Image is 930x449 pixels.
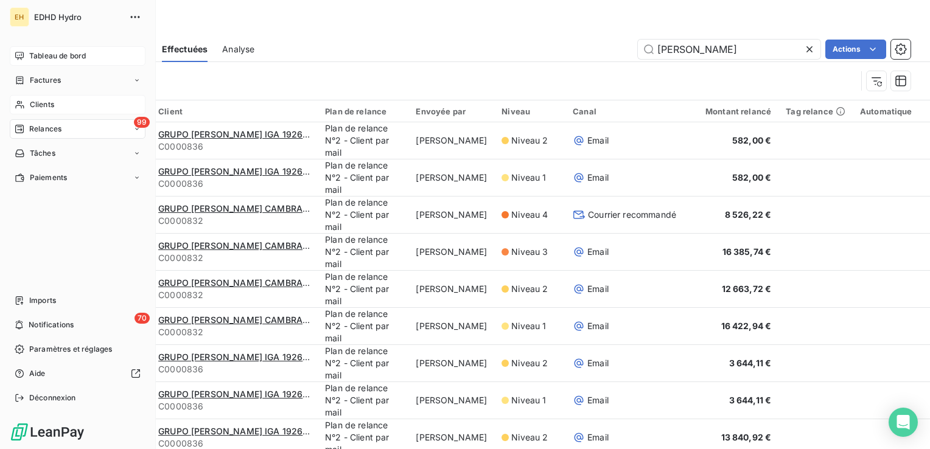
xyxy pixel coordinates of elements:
[158,166,325,176] span: GRUPO [PERSON_NAME] IGA 192619***
[721,432,772,442] span: 13 840,92 €
[158,363,310,375] span: C0000836
[511,134,548,147] span: Niveau 2
[30,148,55,159] span: Tâches
[408,122,494,159] td: [PERSON_NAME]
[729,358,772,368] span: 3 644,11 €
[158,426,325,436] span: GRUPO [PERSON_NAME] IGA 192619***
[587,320,609,332] span: Email
[30,99,54,110] span: Clients
[29,368,46,379] span: Aide
[587,357,609,369] span: Email
[158,352,325,362] span: GRUPO [PERSON_NAME] IGA 192619***
[825,40,886,59] button: Actions
[10,7,29,27] div: EH
[318,308,408,345] td: Plan de relance N°2 - Client par mail
[732,135,771,145] span: 582,00 €
[511,209,548,221] span: Niveau 4
[502,106,558,116] div: Niveau
[587,283,609,295] span: Email
[573,106,676,116] div: Canal
[222,43,254,55] span: Analyse
[30,75,61,86] span: Factures
[158,289,310,301] span: C0000832
[725,209,772,220] span: 8 526,22 €
[587,431,609,444] span: Email
[318,197,408,234] td: Plan de relance N°2 - Client par mail
[722,284,772,294] span: 12 663,72 €
[318,271,408,308] td: Plan de relance N°2 - Client par mail
[158,252,310,264] span: C0000832
[511,246,548,258] span: Niveau 3
[786,106,845,116] div: Tag relance
[158,129,325,139] span: GRUPO [PERSON_NAME] IGA 192619***
[732,172,771,183] span: 582,00 €
[588,209,676,221] span: Courrier recommandé
[134,117,150,128] span: 99
[408,197,494,234] td: [PERSON_NAME]
[729,395,772,405] span: 3 644,11 €
[162,43,208,55] span: Effectuées
[511,320,546,332] span: Niveau 1
[691,106,771,116] div: Montant relancé
[158,277,324,288] span: GRUPO [PERSON_NAME] CAMBRAI***//
[511,394,546,406] span: Niveau 1
[29,295,56,306] span: Imports
[722,246,772,257] span: 16 385,74 €
[10,422,85,442] img: Logo LeanPay
[511,431,548,444] span: Niveau 2
[318,159,408,197] td: Plan de relance N°2 - Client par mail
[511,172,546,184] span: Niveau 1
[158,141,310,153] span: C0000836
[318,345,408,382] td: Plan de relance N°2 - Client par mail
[889,408,918,437] div: Open Intercom Messenger
[587,394,609,406] span: Email
[408,234,494,271] td: [PERSON_NAME]
[158,178,310,190] span: C0000836
[29,319,74,330] span: Notifications
[408,382,494,419] td: [PERSON_NAME]
[408,308,494,345] td: [PERSON_NAME]
[158,326,310,338] span: C0000832
[135,313,150,324] span: 70
[158,215,310,227] span: C0000832
[408,159,494,197] td: [PERSON_NAME]
[325,106,401,116] div: Plan de relance
[587,134,609,147] span: Email
[416,106,487,116] div: Envoyée par
[318,234,408,271] td: Plan de relance N°2 - Client par mail
[158,315,324,325] span: GRUPO [PERSON_NAME] CAMBRAI***//
[29,124,61,134] span: Relances
[587,246,609,258] span: Email
[638,40,820,59] input: Rechercher
[721,321,772,331] span: 16 422,94 €
[860,106,927,116] div: Automatique
[318,382,408,419] td: Plan de relance N°2 - Client par mail
[587,172,609,184] span: Email
[29,50,86,61] span: Tableau de bord
[29,392,76,403] span: Déconnexion
[318,122,408,159] td: Plan de relance N°2 - Client par mail
[408,345,494,382] td: [PERSON_NAME]
[158,240,324,251] span: GRUPO [PERSON_NAME] CAMBRAI***//
[158,203,324,214] span: GRUPO [PERSON_NAME] CAMBRAI***//
[158,106,183,116] span: Client
[158,389,325,399] span: GRUPO [PERSON_NAME] IGA 192619***
[34,12,122,22] span: EDHD Hydro
[511,357,548,369] span: Niveau 2
[158,400,310,412] span: C0000836
[30,172,67,183] span: Paiements
[10,364,145,383] a: Aide
[408,271,494,308] td: [PERSON_NAME]
[511,283,548,295] span: Niveau 2
[29,344,112,355] span: Paramètres et réglages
